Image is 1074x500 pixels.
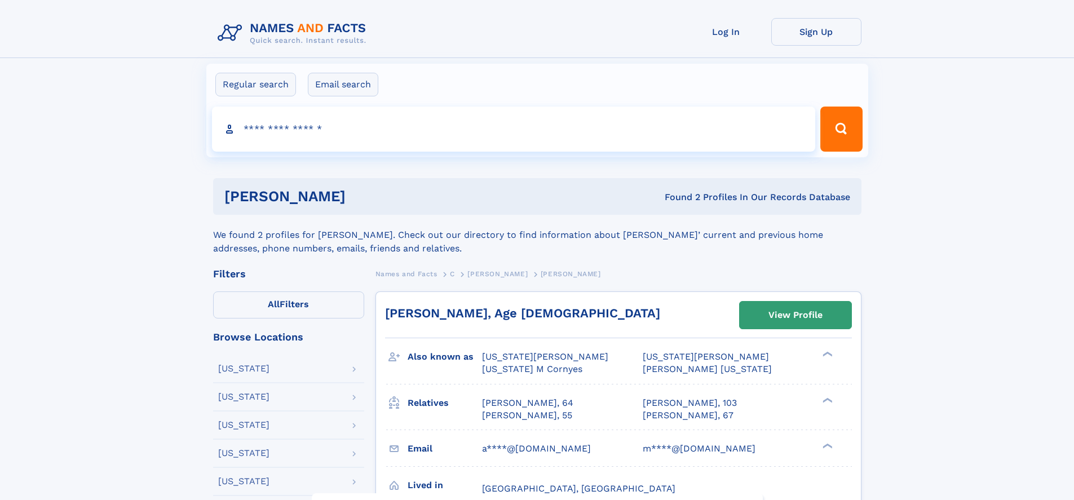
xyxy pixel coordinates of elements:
div: Browse Locations [213,332,364,342]
span: [GEOGRAPHIC_DATA], [GEOGRAPHIC_DATA] [482,483,675,494]
label: Filters [213,291,364,318]
div: Found 2 Profiles In Our Records Database [505,191,850,203]
span: [PERSON_NAME] [467,270,528,278]
a: Names and Facts [375,267,437,281]
a: [PERSON_NAME], 67 [643,409,733,422]
label: Regular search [215,73,296,96]
div: ❯ [820,396,833,404]
span: [US_STATE] M Cornyes [482,364,582,374]
a: View Profile [740,302,851,329]
span: [PERSON_NAME] [541,270,601,278]
a: [PERSON_NAME], 55 [482,409,572,422]
div: ❯ [820,442,833,449]
div: ❯ [820,351,833,358]
a: [PERSON_NAME], 64 [482,397,573,409]
a: [PERSON_NAME] [467,267,528,281]
a: [PERSON_NAME], 103 [643,397,737,409]
span: All [268,299,280,309]
h3: Lived in [408,476,482,495]
div: [US_STATE] [218,477,269,486]
button: Search Button [820,107,862,152]
div: Filters [213,269,364,279]
div: [US_STATE] [218,364,269,373]
h3: Relatives [408,393,482,413]
img: Logo Names and Facts [213,18,375,48]
h1: [PERSON_NAME] [224,189,505,203]
div: [US_STATE] [218,449,269,458]
label: Email search [308,73,378,96]
span: [PERSON_NAME] [US_STATE] [643,364,772,374]
a: Sign Up [771,18,861,46]
div: We found 2 profiles for [PERSON_NAME]. Check out our directory to find information about [PERSON_... [213,215,861,255]
h3: Also known as [408,347,482,366]
div: [US_STATE] [218,421,269,430]
div: [US_STATE] [218,392,269,401]
span: [US_STATE][PERSON_NAME] [643,351,769,362]
a: Log In [681,18,771,46]
div: View Profile [768,302,823,328]
a: [PERSON_NAME], Age [DEMOGRAPHIC_DATA] [385,306,660,320]
span: C [450,270,455,278]
span: [US_STATE][PERSON_NAME] [482,351,608,362]
input: search input [212,107,816,152]
a: C [450,267,455,281]
h3: Email [408,439,482,458]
